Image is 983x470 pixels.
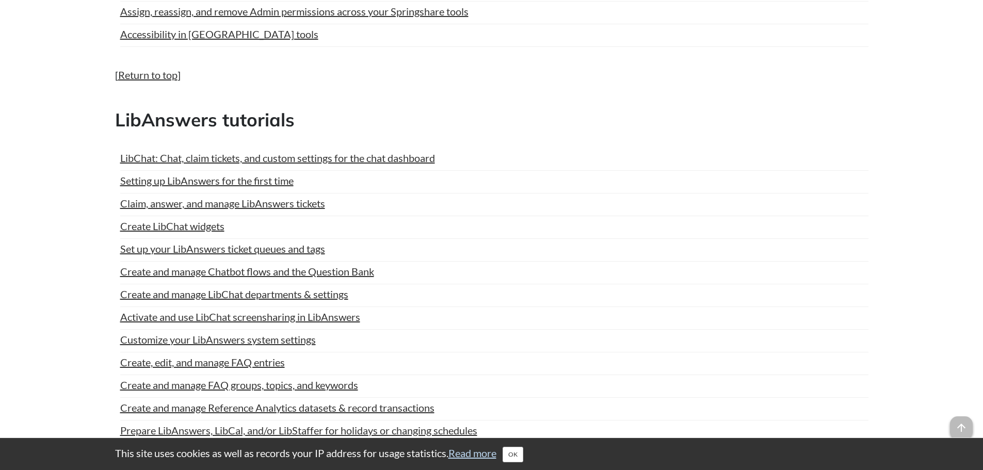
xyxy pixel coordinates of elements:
a: Activate and use LibChat screensharing in LibAnswers [120,309,360,325]
a: Create, edit, and manage FAQ entries [120,354,285,370]
button: Close [503,447,523,462]
a: Create and manage Chatbot flows and the Question Bank [120,264,374,279]
a: Create LibChat widgets [120,218,224,234]
span: arrow_upward [950,416,973,439]
h2: LibAnswers tutorials [115,107,868,133]
a: Customize your LibAnswers system settings [120,332,316,347]
div: This site uses cookies as well as records your IP address for usage statistics. [105,446,879,462]
a: Set up your LibAnswers ticket queues and tags [120,241,325,256]
a: arrow_upward [950,417,973,430]
a: LibChat: Chat, claim tickets, and custom settings for the chat dashboard [120,150,435,166]
a: Accessibility in [GEOGRAPHIC_DATA] tools [120,26,318,42]
a: Read more [448,447,496,459]
a: Claim, answer, and manage LibAnswers tickets [120,196,325,211]
p: [ ] [115,68,868,82]
a: Prepare LibAnswers, LibCal, and/or LibStaffer for holidays or changing schedules [120,423,477,438]
a: Create and manage LibChat departments & settings [120,286,348,302]
a: Setting up LibAnswers for the first time [120,173,294,188]
a: Create and manage Reference Analytics datasets & record transactions [120,400,434,415]
a: Create and manage FAQ groups, topics, and keywords [120,377,358,393]
a: Assign, reassign, and remove Admin permissions across your Springshare tools [120,4,469,19]
a: Return to top [118,69,178,81]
